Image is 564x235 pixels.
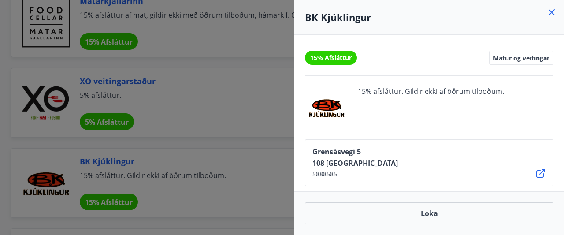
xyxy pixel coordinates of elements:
[493,54,549,62] span: Matur og veitingar
[305,202,553,224] button: Loka
[358,86,504,129] span: 15% afsláttur. Gildir ekki af öðrum tilboðum.
[312,147,398,157] span: Grensásvegi 5
[312,158,398,168] span: 108 [GEOGRAPHIC_DATA]
[312,170,398,179] span: 5888585
[310,53,352,62] span: 15% Afsláttur
[305,11,553,24] h4: BK Kjúklingur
